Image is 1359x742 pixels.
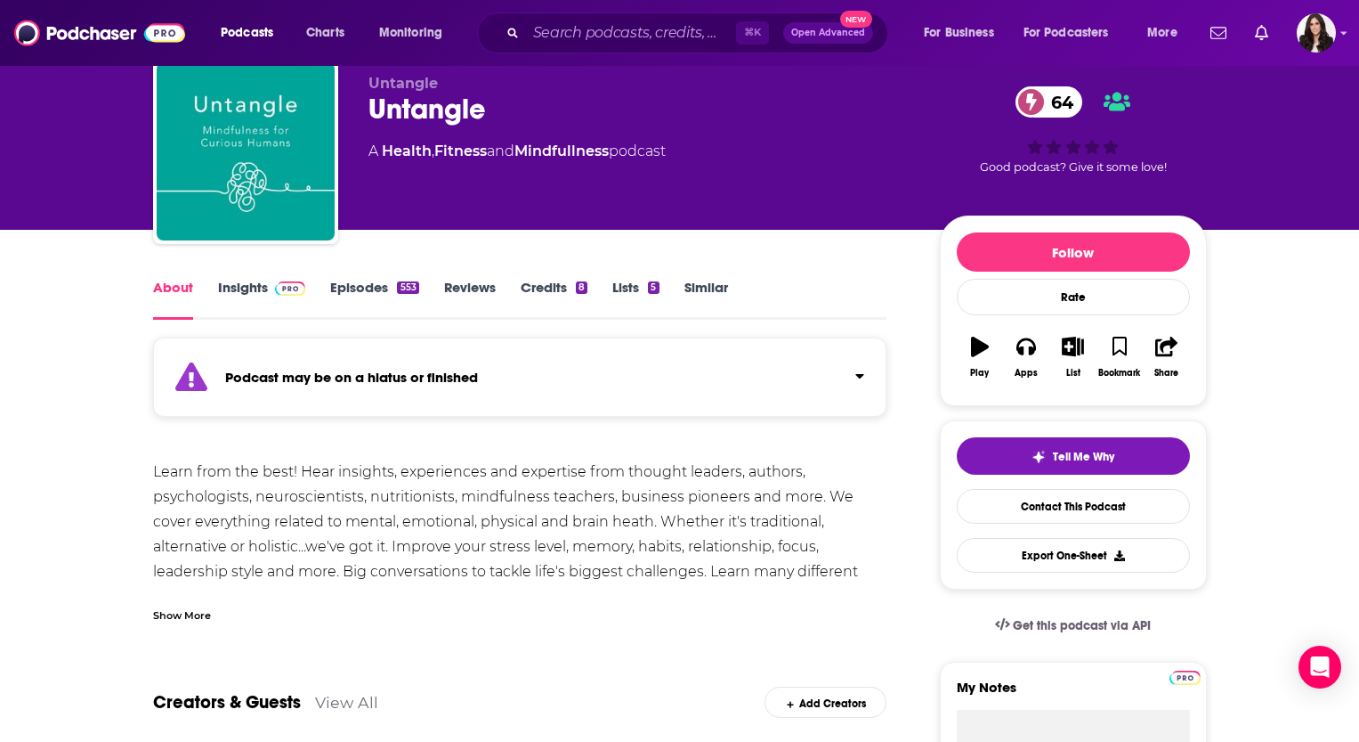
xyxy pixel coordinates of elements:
[981,604,1166,648] a: Get this podcast via API
[911,19,1016,47] button: open menu
[275,281,306,296] img: Podchaser Pro
[153,279,193,320] a: About
[1098,368,1140,379] div: Bookmark
[1297,13,1336,53] img: User Profile
[648,281,659,294] div: 5
[1298,646,1341,689] div: Open Intercom Messenger
[940,75,1207,185] div: 64Good podcast? Give it some love!
[368,141,666,162] div: A podcast
[1066,368,1080,379] div: List
[367,19,465,47] button: open menu
[970,368,989,379] div: Play
[444,279,496,320] a: Reviews
[957,679,1190,710] label: My Notes
[1297,13,1336,53] button: Show profile menu
[957,437,1190,475] button: tell me why sparkleTell Me Why
[783,22,873,44] button: Open AdvancedNew
[1143,325,1189,389] button: Share
[957,279,1190,315] div: Rate
[957,489,1190,524] a: Contact This Podcast
[14,16,185,50] img: Podchaser - Follow, Share and Rate Podcasts
[306,20,344,45] span: Charts
[382,143,432,159] a: Health
[1031,450,1046,464] img: tell me why sparkle
[330,279,418,320] a: Episodes553
[1297,13,1336,53] span: Logged in as RebeccaShapiro
[218,279,306,320] a: InsightsPodchaser Pro
[1169,668,1201,685] a: Pro website
[526,19,736,47] input: Search podcasts, credits, & more...
[1013,618,1151,633] span: Get this podcast via API
[153,460,887,659] div: Learn from the best! Hear insights, experiences and expertise from thought leaders, authors, psyc...
[1012,19,1135,47] button: open menu
[1053,450,1114,464] span: Tell Me Why
[397,281,418,294] div: 553
[208,19,296,47] button: open menu
[514,143,609,159] a: Mindfullness
[379,20,442,45] span: Monitoring
[368,75,438,92] span: Untangle
[494,12,905,53] div: Search podcasts, credits, & more...
[1015,86,1082,118] a: 64
[295,19,355,47] a: Charts
[684,279,728,320] a: Similar
[153,691,301,713] a: Creators & Guests
[576,281,587,294] div: 8
[157,62,335,241] img: Untangle
[1015,368,1038,379] div: Apps
[153,348,887,417] section: Click to expand status details
[1049,325,1096,389] button: List
[1003,325,1049,389] button: Apps
[225,369,478,386] strong: Podcast may be on a hiatus or finished
[736,21,769,45] span: ⌘ K
[612,279,659,320] a: Lists5
[432,143,434,159] span: ,
[957,538,1190,573] button: Export One-Sheet
[1033,86,1082,118] span: 64
[957,232,1190,272] button: Follow
[1096,325,1143,389] button: Bookmark
[1135,19,1200,47] button: open menu
[764,687,886,718] div: Add Creators
[957,325,1003,389] button: Play
[434,143,487,159] a: Fitness
[1023,20,1109,45] span: For Podcasters
[1147,20,1177,45] span: More
[315,693,378,712] a: View All
[1203,18,1234,48] a: Show notifications dropdown
[791,29,865,37] span: Open Advanced
[1154,368,1178,379] div: Share
[840,11,872,28] span: New
[1248,18,1275,48] a: Show notifications dropdown
[980,160,1167,174] span: Good podcast? Give it some love!
[924,20,994,45] span: For Business
[487,143,514,159] span: and
[221,20,273,45] span: Podcasts
[521,279,587,320] a: Credits8
[1169,671,1201,685] img: Podchaser Pro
